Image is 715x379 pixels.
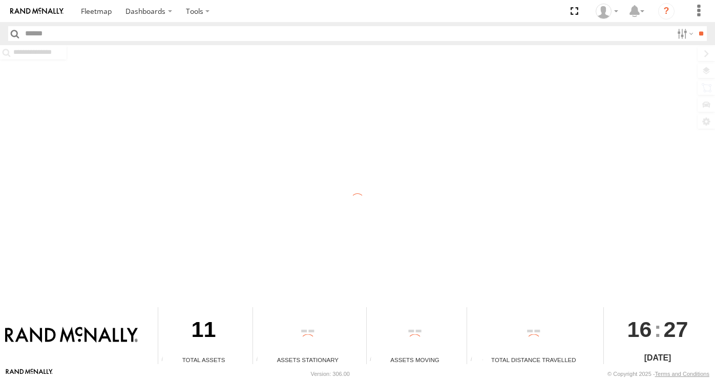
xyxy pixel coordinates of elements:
div: Total number of assets current in transit. [367,356,382,364]
div: Version: 306.00 [311,371,350,377]
span: 27 [664,307,688,351]
div: Total Assets [158,355,249,364]
div: Valeo Dash [592,4,622,19]
div: Assets Moving [367,355,464,364]
img: Rand McNally [5,327,138,344]
span: 16 [627,307,652,351]
div: Assets Stationary [253,355,362,364]
a: Visit our Website [6,369,53,379]
a: Terms and Conditions [655,371,709,377]
div: 11 [158,307,249,355]
div: © Copyright 2025 - [607,371,709,377]
div: Total Distance Travelled [467,355,600,364]
div: : [604,307,711,351]
div: Total number of assets current stationary. [253,356,268,364]
div: [DATE] [604,352,711,364]
div: Total distance travelled by all assets within specified date range and applied filters [467,356,482,364]
label: Search Filter Options [673,26,695,41]
div: Total number of Enabled Assets [158,356,174,364]
i: ? [658,3,675,19]
img: rand-logo.svg [10,8,64,15]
